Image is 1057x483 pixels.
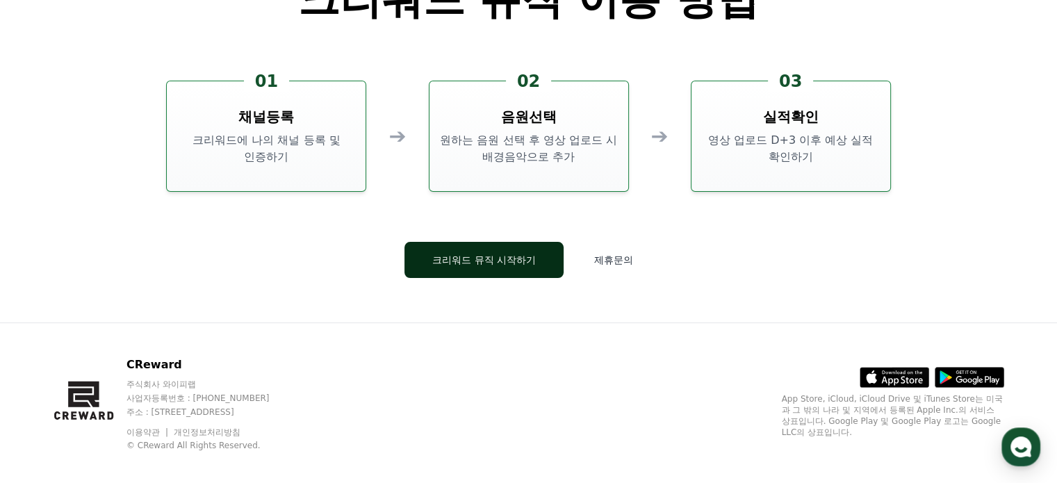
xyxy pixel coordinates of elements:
[126,357,296,373] p: CReward
[768,70,813,92] div: 03
[501,107,557,126] h3: 음원선택
[506,70,551,92] div: 02
[651,124,669,149] div: ➔
[179,368,267,402] a: 설정
[763,107,819,126] h3: 실적확인
[127,389,144,400] span: 대화
[4,368,92,402] a: 홈
[172,132,360,165] p: 크리워드에 나의 채널 등록 및 인증하기
[126,379,296,390] p: 주식회사 와이피랩
[238,107,294,126] h3: 채널등록
[244,70,289,92] div: 01
[92,368,179,402] a: 대화
[44,388,52,400] span: 홈
[782,393,1004,438] p: App Store, iCloud, iCloud Drive 및 iTunes Store는 미국과 그 밖의 나라 및 지역에서 등록된 Apple Inc.의 서비스 상표입니다. Goo...
[126,407,296,418] p: 주소 : [STREET_ADDRESS]
[435,132,623,165] p: 원하는 음원 선택 후 영상 업로드 시 배경음악으로 추가
[697,132,885,165] p: 영상 업로드 D+3 이후 예상 실적 확인하기
[126,393,296,404] p: 사업자등록번호 : [PHONE_NUMBER]
[388,124,406,149] div: ➔
[126,427,170,437] a: 이용약관
[126,440,296,451] p: © CReward All Rights Reserved.
[404,242,564,278] button: 크리워드 뮤직 시작하기
[215,388,231,400] span: 설정
[174,427,240,437] a: 개인정보처리방침
[575,242,653,278] button: 제휴문의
